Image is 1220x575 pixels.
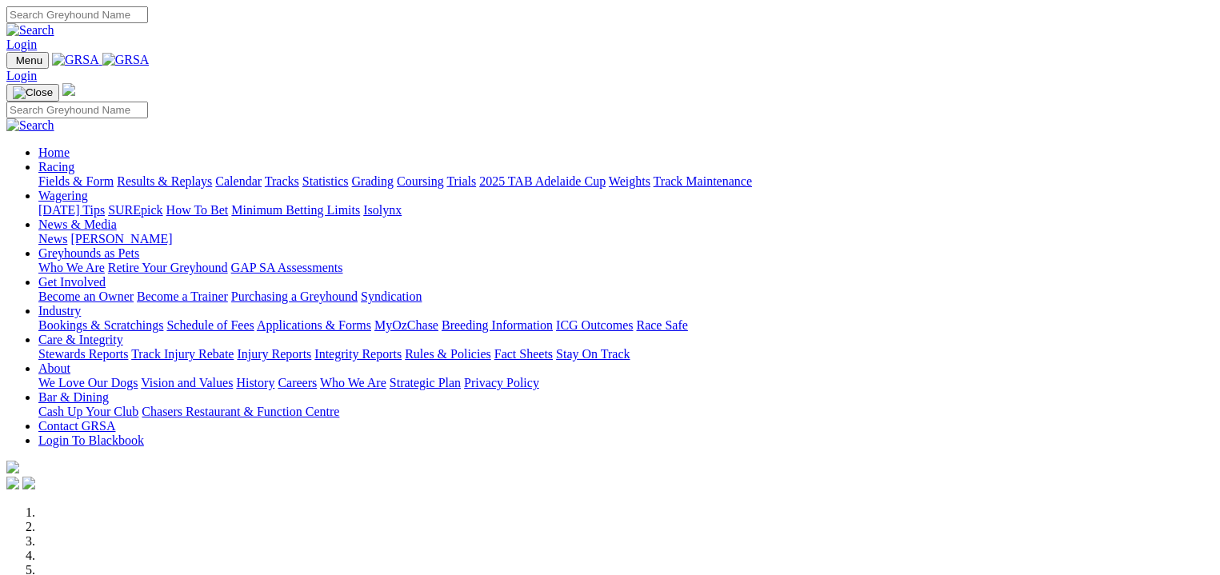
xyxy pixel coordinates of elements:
a: Bar & Dining [38,390,109,404]
a: Isolynx [363,203,402,217]
a: Get Involved [38,275,106,289]
a: Schedule of Fees [166,318,254,332]
a: Who We Are [38,261,105,274]
a: About [38,361,70,375]
a: Purchasing a Greyhound [231,289,358,303]
a: Breeding Information [442,318,553,332]
input: Search [6,6,148,23]
a: Vision and Values [141,376,233,389]
a: History [236,376,274,389]
a: Contact GRSA [38,419,115,433]
a: MyOzChase [374,318,438,332]
div: News & Media [38,232,1214,246]
a: SUREpick [108,203,162,217]
a: Track Injury Rebate [131,347,234,361]
div: Care & Integrity [38,347,1214,361]
img: Search [6,118,54,133]
a: Track Maintenance [654,174,752,188]
a: Care & Integrity [38,333,123,346]
a: News & Media [38,218,117,231]
a: Greyhounds as Pets [38,246,139,260]
a: [PERSON_NAME] [70,232,172,246]
a: Industry [38,304,81,317]
a: Racing [38,160,74,174]
a: Login [6,38,37,51]
a: Cash Up Your Club [38,405,138,418]
div: About [38,376,1214,390]
a: How To Bet [166,203,229,217]
a: Syndication [361,289,422,303]
a: Wagering [38,189,88,202]
a: Coursing [397,174,444,188]
span: Menu [16,54,42,66]
img: facebook.svg [6,477,19,489]
a: Fields & Form [38,174,114,188]
a: Home [38,146,70,159]
a: Privacy Policy [464,376,539,389]
a: Retire Your Greyhound [108,261,228,274]
div: Racing [38,174,1214,189]
a: GAP SA Assessments [231,261,343,274]
a: Rules & Policies [405,347,491,361]
a: Weights [609,174,650,188]
a: Become a Trainer [137,289,228,303]
a: Become an Owner [38,289,134,303]
img: Close [13,86,53,99]
a: Minimum Betting Limits [231,203,360,217]
a: Strategic Plan [390,376,461,389]
button: Toggle navigation [6,52,49,69]
button: Toggle navigation [6,84,59,102]
a: Trials [446,174,476,188]
div: Bar & Dining [38,405,1214,419]
a: We Love Our Dogs [38,376,138,389]
img: Search [6,23,54,38]
a: Statistics [302,174,349,188]
a: Careers [278,376,317,389]
a: Integrity Reports [314,347,402,361]
div: Greyhounds as Pets [38,261,1214,275]
a: Results & Replays [117,174,212,188]
a: Tracks [265,174,299,188]
img: GRSA [102,53,150,67]
a: Stay On Track [556,347,630,361]
a: Injury Reports [237,347,311,361]
a: Login [6,69,37,82]
a: Bookings & Scratchings [38,318,163,332]
a: Grading [352,174,394,188]
a: News [38,232,67,246]
a: ICG Outcomes [556,318,633,332]
input: Search [6,102,148,118]
img: logo-grsa-white.png [6,461,19,473]
img: twitter.svg [22,477,35,489]
a: Chasers Restaurant & Function Centre [142,405,339,418]
a: Applications & Forms [257,318,371,332]
img: logo-grsa-white.png [62,83,75,96]
a: [DATE] Tips [38,203,105,217]
a: Race Safe [636,318,687,332]
a: Login To Blackbook [38,433,144,447]
div: Wagering [38,203,1214,218]
a: Calendar [215,174,262,188]
a: Stewards Reports [38,347,128,361]
div: Industry [38,318,1214,333]
div: Get Involved [38,289,1214,304]
a: Fact Sheets [494,347,553,361]
img: GRSA [52,53,99,67]
a: 2025 TAB Adelaide Cup [479,174,606,188]
a: Who We Are [320,376,386,389]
